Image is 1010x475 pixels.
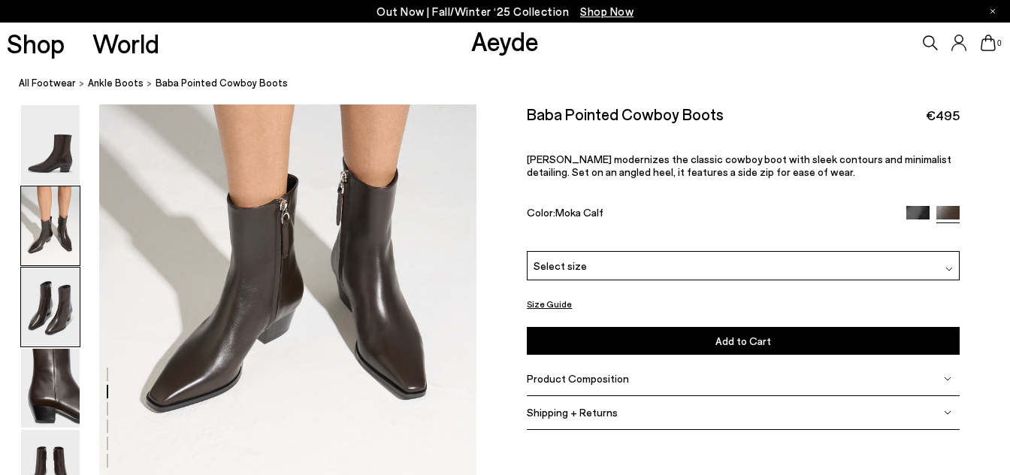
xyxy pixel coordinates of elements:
[527,295,572,313] button: Size Guide
[527,153,960,178] p: [PERSON_NAME] modernizes the classic cowboy boot with sleek contours and minimalist detailing. Se...
[21,186,80,265] img: Baba Pointed Cowboy Boots - Image 2
[527,372,629,385] span: Product Composition
[580,5,634,18] span: Navigate to /collections/new-in
[376,2,634,21] p: Out Now | Fall/Winter ‘25 Collection
[945,265,953,273] img: svg%3E
[555,206,603,219] span: Moka Calf
[527,206,892,223] div: Color:
[21,105,80,184] img: Baba Pointed Cowboy Boots - Image 1
[715,334,771,347] span: Add to Cart
[471,25,539,56] a: Aeyde
[534,258,587,274] span: Select size
[88,75,144,91] a: ankle boots
[527,406,618,419] span: Shipping + Returns
[926,106,960,125] span: €495
[92,30,159,56] a: World
[944,375,951,383] img: svg%3E
[996,39,1003,47] span: 0
[944,409,951,416] img: svg%3E
[7,30,65,56] a: Shop
[88,77,144,89] span: ankle boots
[21,268,80,346] img: Baba Pointed Cowboy Boots - Image 3
[981,35,996,51] a: 0
[19,63,1010,104] nav: breadcrumb
[527,104,724,123] h2: Baba Pointed Cowboy Boots
[527,327,960,355] button: Add to Cart
[21,349,80,428] img: Baba Pointed Cowboy Boots - Image 4
[19,75,76,91] a: All Footwear
[156,75,288,91] span: Baba Pointed Cowboy Boots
